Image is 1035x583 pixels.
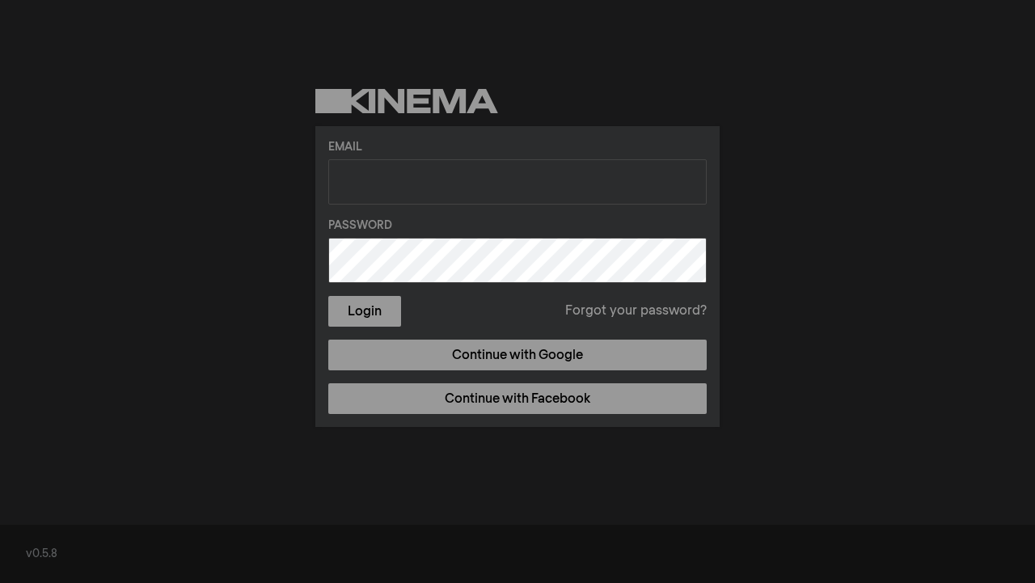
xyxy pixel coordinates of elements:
[328,340,707,370] a: Continue with Google
[328,296,401,327] button: Login
[328,383,707,414] a: Continue with Facebook
[26,546,1009,563] div: v0.5.8
[328,218,707,234] label: Password
[565,302,707,321] a: Forgot your password?
[328,139,707,156] label: Email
